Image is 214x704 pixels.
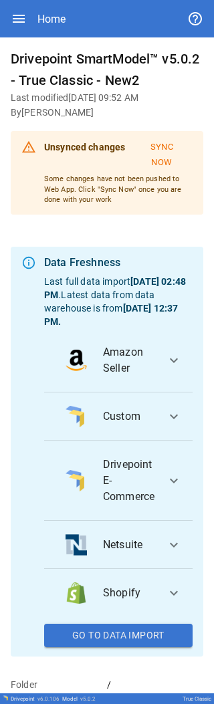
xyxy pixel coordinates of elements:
[44,392,193,441] button: data_logoCustom
[44,174,193,205] p: Some changes have not been pushed to Web App. Click "Sync Now" once you are done with your work
[103,585,155,601] span: Shopify
[166,473,182,489] span: expand_more
[44,624,193,648] button: Go To Data Import
[183,696,211,702] div: True Classic
[11,678,107,691] p: Folder
[44,276,186,300] b: [DATE] 02:48 PM
[44,328,193,392] button: data_logoAmazon Seller
[11,106,203,120] h6: By [PERSON_NAME]
[66,470,84,491] img: data_logo
[37,13,66,25] div: Home
[107,678,203,691] p: /
[103,537,155,553] span: Netsuite
[103,457,155,505] span: Drivepoint E-Commerce
[131,136,193,174] button: Sync Now
[66,350,87,371] img: data_logo
[11,696,60,702] div: Drivepoint
[66,582,87,604] img: data_logo
[103,408,155,425] span: Custom
[62,696,96,702] div: Model
[3,695,8,701] img: Drivepoint
[66,406,84,427] img: data_logo
[166,408,182,425] span: expand_more
[166,585,182,601] span: expand_more
[44,569,193,617] button: data_logoShopify
[11,91,203,106] h6: Last modified [DATE] 09:52 AM
[37,696,60,702] span: v 6.0.106
[80,696,96,702] span: v 5.0.2
[11,48,203,91] h6: Drivepoint SmartModel™ v5.0.2 - True Classic - New2
[66,534,87,556] img: data_logo
[103,344,155,376] span: Amazon Seller
[44,303,178,327] b: [DATE] 12:37 PM .
[44,521,193,569] button: data_logoNetsuite
[166,537,182,553] span: expand_more
[166,352,182,368] span: expand_more
[44,142,125,152] b: Unsynced changes
[44,255,193,271] div: Data Freshness
[44,441,193,521] button: data_logoDrivepoint E-Commerce
[44,275,193,328] p: Last full data import . Latest data from data warehouse is from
